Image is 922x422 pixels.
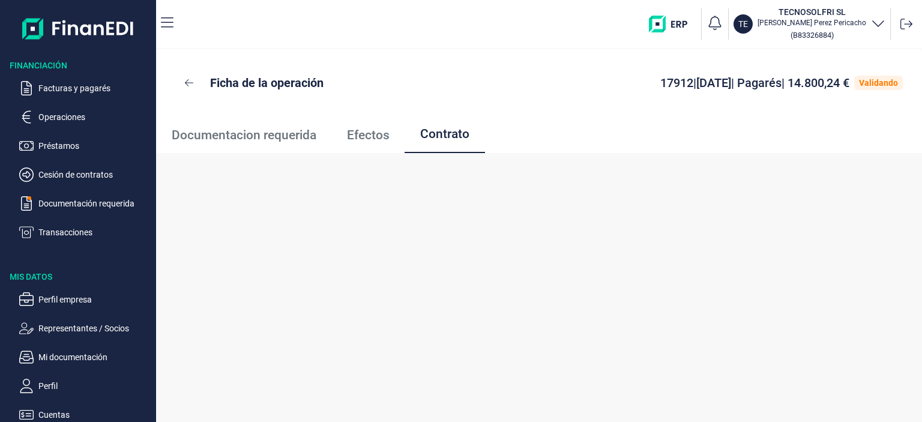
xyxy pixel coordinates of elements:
[649,16,696,32] img: erp
[38,196,151,211] p: Documentación requerida
[19,167,151,182] button: Cesión de contratos
[331,116,405,154] a: Efectos
[758,18,866,28] p: [PERSON_NAME] Perez Pericacho
[859,78,898,88] div: Validando
[420,128,469,140] span: Contrato
[22,10,134,47] img: Logo de aplicación
[38,321,151,336] p: Representantes / Socios
[19,139,151,153] button: Préstamos
[38,110,151,124] p: Operaciones
[38,81,151,95] p: Facturas y pagarés
[38,292,151,307] p: Perfil empresa
[172,129,316,142] span: Documentacion requerida
[19,350,151,364] button: Mi documentación
[38,408,151,422] p: Cuentas
[405,116,484,154] a: Contrato
[19,110,151,124] button: Operaciones
[38,167,151,182] p: Cesión de contratos
[38,225,151,240] p: Transacciones
[734,6,885,42] button: TETECNOSOLFRI SL[PERSON_NAME] Perez Pericacho(B83326884)
[791,31,834,40] small: Copiar cif
[38,139,151,153] p: Préstamos
[19,196,151,211] button: Documentación requerida
[19,379,151,393] button: Perfil
[19,225,151,240] button: Transacciones
[758,6,866,18] h3: TECNOSOLFRI SL
[19,81,151,95] button: Facturas y pagarés
[210,74,324,91] p: Ficha de la operación
[19,292,151,307] button: Perfil empresa
[38,379,151,393] p: Perfil
[660,76,849,90] span: 17912 | [DATE] | Pagarés | 14.800,24 €
[19,321,151,336] button: Representantes / Socios
[156,116,331,154] a: Documentacion requerida
[347,129,390,142] span: Efectos
[38,350,151,364] p: Mi documentación
[19,408,151,422] button: Cuentas
[738,18,748,30] p: TE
